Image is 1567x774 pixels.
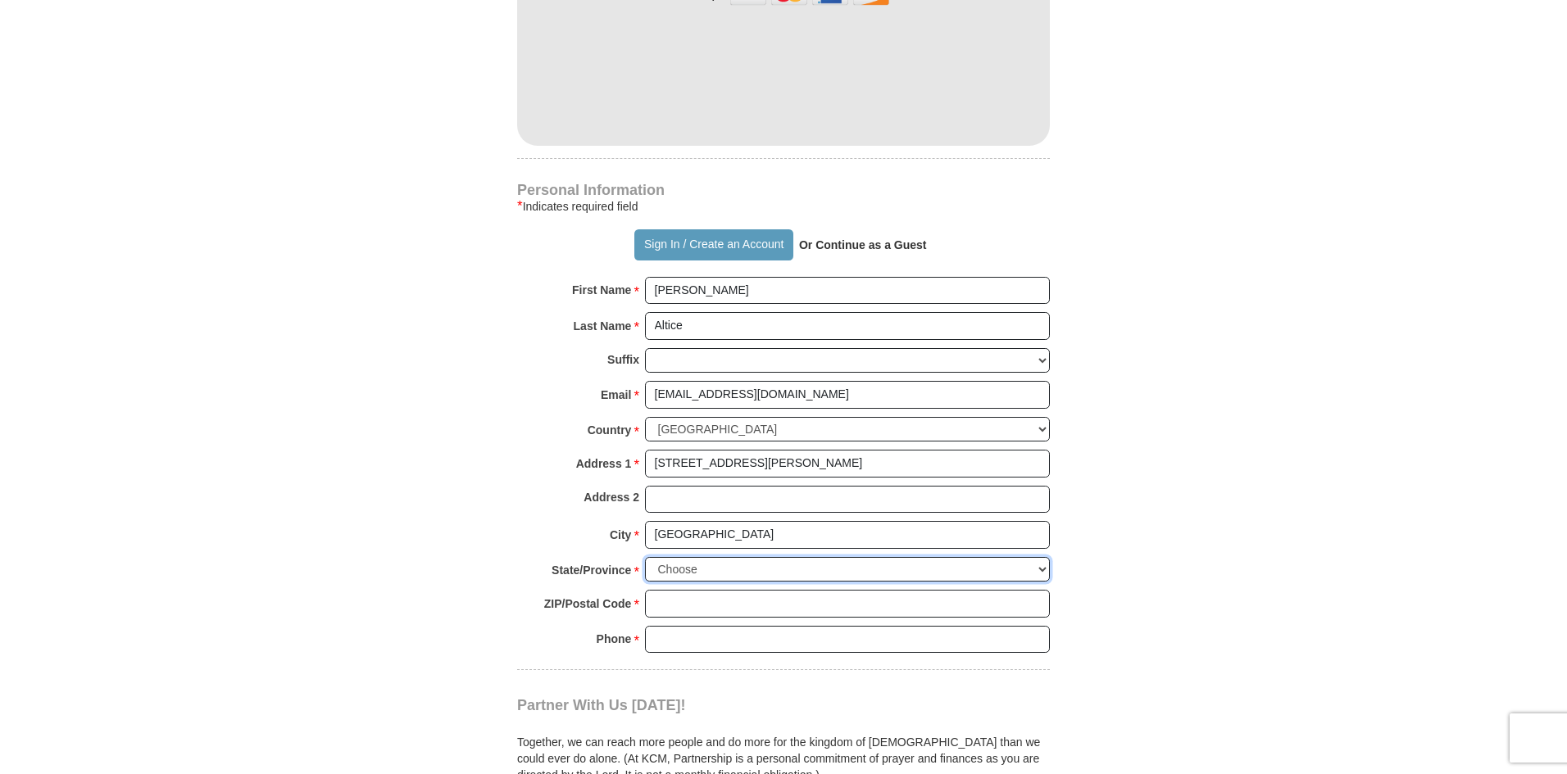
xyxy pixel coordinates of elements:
[574,315,632,337] strong: Last Name
[588,419,632,441] strong: Country
[517,697,686,713] span: Partner With Us [DATE]!
[610,523,631,546] strong: City
[552,559,631,582] strong: State/Province
[572,278,631,301] strong: First Name
[634,229,793,260] button: Sign In / Create an Account
[799,238,927,251] strong: Or Continue as a Guest
[544,592,632,615] strong: ZIP/Postal Code
[576,452,632,475] strong: Address 1
[517,197,1050,216] div: Indicates required field
[517,183,1050,197] h4: Personal Information
[584,486,639,509] strong: Address 2
[597,627,632,650] strong: Phone
[607,348,639,371] strong: Suffix
[601,383,631,406] strong: Email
